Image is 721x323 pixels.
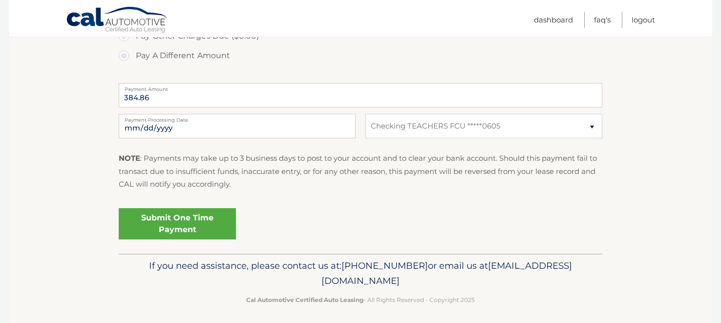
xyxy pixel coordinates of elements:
[119,208,236,239] a: Submit One Time Payment
[119,83,602,91] label: Payment Amount
[534,12,573,28] a: Dashboard
[632,12,655,28] a: Logout
[119,152,602,191] p: : Payments may take up to 3 business days to post to your account and to clear your bank account....
[246,296,363,303] strong: Cal Automotive Certified Auto Leasing
[125,295,596,305] p: - All Rights Reserved - Copyright 2025
[594,12,611,28] a: FAQ's
[66,6,169,35] a: Cal Automotive
[341,260,428,271] span: [PHONE_NUMBER]
[119,46,602,65] label: Pay A Different Amount
[125,258,596,289] p: If you need assistance, please contact us at: or email us at
[119,83,602,108] input: Payment Amount
[119,153,140,163] strong: NOTE
[119,114,356,138] input: Payment Date
[119,114,356,122] label: Payment Processing Date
